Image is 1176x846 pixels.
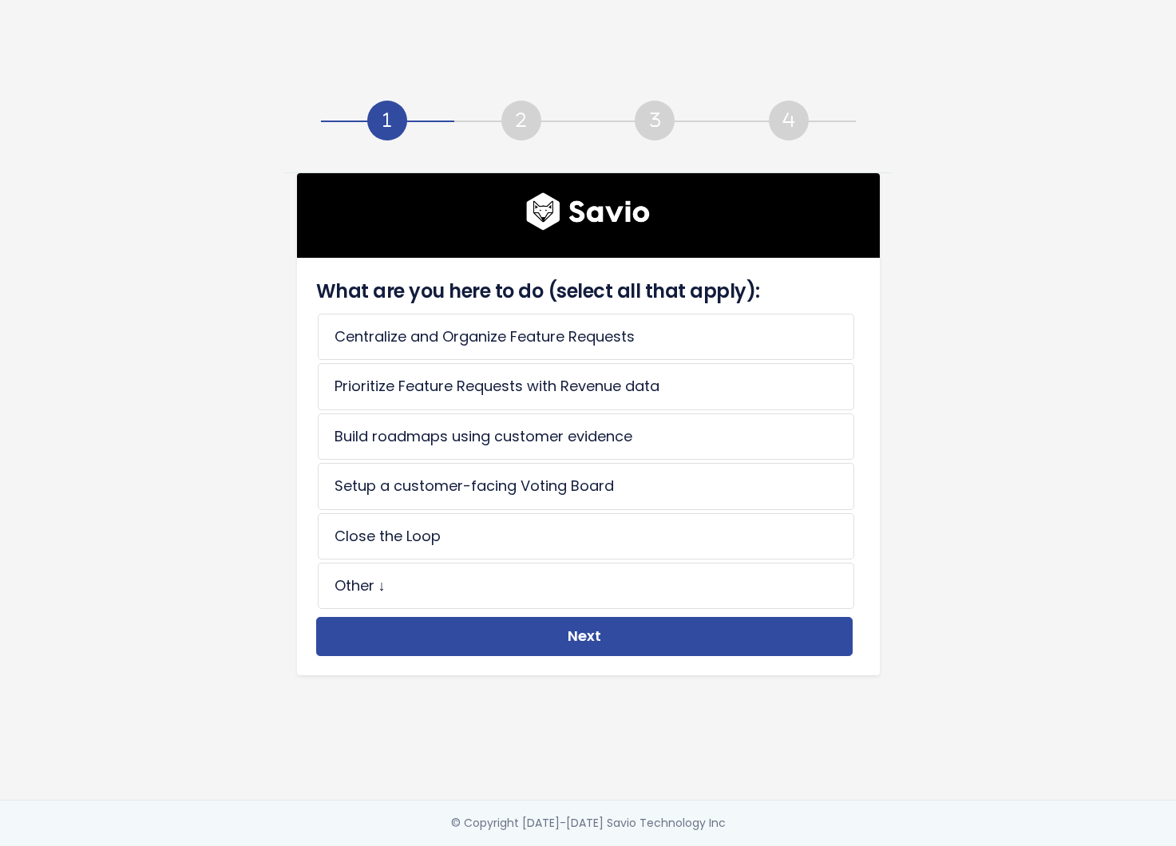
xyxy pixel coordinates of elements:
li: Close the Loop [318,513,854,559]
li: Other ↓ [318,563,854,609]
li: Centralize and Organize Feature Requests [318,314,854,360]
button: Next [316,617,853,656]
div: © Copyright [DATE]-[DATE] Savio Technology Inc [451,813,726,833]
li: Prioritize Feature Requests with Revenue data [318,363,854,409]
img: logo600x187.a314fd40982d.png [526,192,650,231]
h4: What are you here to do (select all that apply): [316,277,853,306]
li: Build roadmaps using customer evidence [318,413,854,460]
li: Setup a customer-facing Voting Board [318,463,854,509]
